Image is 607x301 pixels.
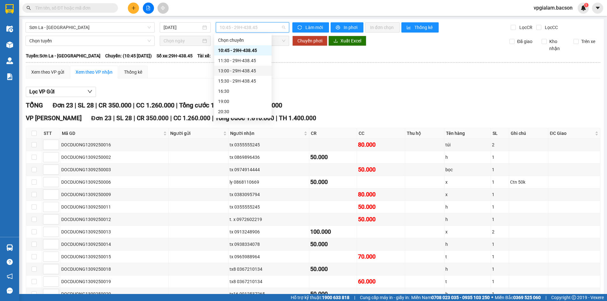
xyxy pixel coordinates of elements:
[6,41,13,48] img: warehouse-icon
[61,290,167,297] div: DOCDUONG1309250020
[297,25,303,30] span: sync
[230,130,303,137] span: Người nhận
[310,240,356,249] div: 50.000
[218,57,268,64] div: 11:30 - 29H-438.45
[445,179,490,186] div: x
[515,38,535,45] span: Đã giao
[61,278,167,285] div: DOCDUONG1309250019
[333,39,338,44] span: download
[230,241,308,248] div: tx 0938334078
[358,202,404,211] div: 50.000
[230,191,308,198] div: tx 0383095794
[157,52,193,59] span: Số xe: 29H-438.45
[170,114,172,122] span: |
[492,141,508,148] div: 2
[492,179,508,186] div: 1
[6,73,13,80] img: solution-icon
[136,101,174,109] span: CC 1.260.000
[310,265,356,274] div: 50.000
[445,266,490,273] div: h
[26,53,100,58] b: Tuyến: Sơn La - [GEOGRAPHIC_DATA]
[358,140,404,149] div: 80.000
[445,191,490,198] div: x
[292,22,329,33] button: syncLàm mới
[230,216,308,223] div: t. x 0972602219
[133,101,135,109] span: |
[61,241,167,248] div: DOCDUONG1309250014
[510,179,547,186] div: Ctn 50k
[60,263,169,275] td: DOCDUONG1309250018
[6,26,13,32] img: warehouse-icon
[445,253,490,260] div: t
[414,24,434,31] span: Thống kê
[157,3,169,14] button: aim
[60,288,169,300] td: DOCDUONG1309250020
[310,178,356,187] div: 50.000
[509,128,548,139] th: Ghi chú
[492,241,508,248] div: 1
[161,6,165,10] span: aim
[445,154,490,161] div: h
[131,6,136,10] span: plus
[137,114,169,122] span: CR 350.000
[292,36,327,46] button: Chuyển phơi
[230,154,308,161] div: tx 0869896436
[214,35,272,45] div: Chọn chuyến
[492,228,508,235] div: 2
[116,114,132,122] span: SL 28
[218,47,268,54] div: 10:45 - 29H-438.45
[60,226,169,238] td: DOCDUONG1309250013
[197,52,211,59] span: Tài xế:
[61,191,167,198] div: DOCDUONG1309250009
[340,37,361,44] span: Xuất Excel
[445,141,490,148] div: túi
[310,153,356,162] div: 50.000
[128,3,139,14] button: plus
[547,38,569,52] span: Kho nhận
[405,128,444,139] th: Thu hộ
[495,294,541,301] span: Miền Bắc
[492,191,508,198] div: 1
[445,228,490,235] div: x
[42,128,60,139] th: STT
[95,101,97,109] span: |
[310,227,356,236] div: 100.000
[7,259,13,265] span: question-circle
[29,23,151,32] span: Sơn La - Hà Nội
[61,228,167,235] div: DOCDUONG1309250013
[585,3,587,7] span: 1
[358,215,404,224] div: 50.000
[365,22,400,33] button: In đơn chọn
[91,114,112,122] span: Đơn 23
[218,67,268,74] div: 13:00 - 29H-438.45
[60,201,169,213] td: DOCDUONG1309250011
[492,253,508,260] div: 1
[401,22,439,33] button: bar-chartThống kê
[61,141,167,148] div: DOCDUONG1209250016
[360,294,410,301] span: Cung cấp máy in - giấy in:
[230,290,308,297] div: tx16 0912537265
[592,3,603,14] button: caret-down
[60,275,169,288] td: DOCDUONG1309250019
[358,165,404,174] div: 50.000
[230,278,308,285] div: tx8 0367210134
[61,266,167,273] div: DOCDUONG1309250018
[584,3,589,7] sup: 1
[26,6,31,10] span: search
[218,37,268,44] div: Chọn chuyến
[176,101,178,109] span: |
[60,251,169,263] td: DOCDUONG1309250015
[60,238,169,251] td: DOCDUONG1309250014
[29,36,151,46] span: Chọn tuyến
[358,190,404,199] div: 80.000
[134,114,135,122] span: |
[336,25,341,30] span: printer
[61,253,167,260] div: DOCDUONG1309250015
[445,290,490,297] div: h
[99,101,131,109] span: CR 350.000
[445,241,490,248] div: h
[431,295,490,300] strong: 0708 023 035 - 0935 103 250
[491,296,493,299] span: ⚪️
[61,154,167,161] div: DOCDUONG1309250002
[358,252,404,261] div: 70.000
